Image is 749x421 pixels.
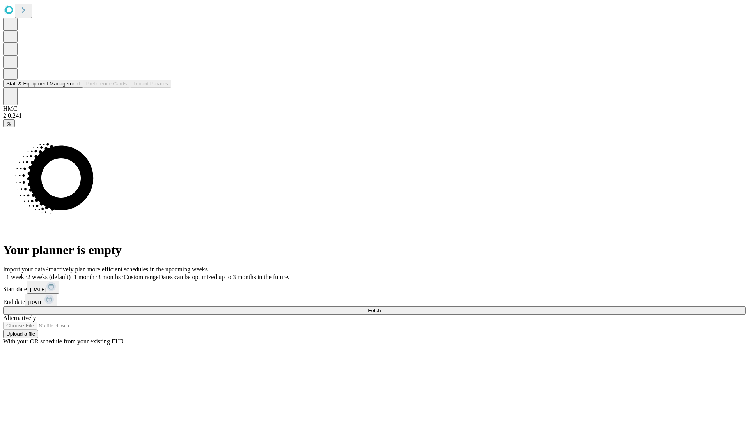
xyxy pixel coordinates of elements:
span: Custom range [124,274,158,280]
button: @ [3,119,15,127]
span: 1 month [74,274,94,280]
div: 2.0.241 [3,112,746,119]
button: [DATE] [25,294,57,306]
span: With your OR schedule from your existing EHR [3,338,124,345]
span: [DATE] [28,299,44,305]
span: 3 months [98,274,121,280]
span: Alternatively [3,315,36,321]
span: 2 weeks (default) [27,274,71,280]
button: Preference Cards [83,80,130,88]
span: 1 week [6,274,24,280]
span: [DATE] [30,287,46,292]
span: Import your data [3,266,45,272]
span: Proactively plan more efficient schedules in the upcoming weeks. [45,266,209,272]
div: End date [3,294,746,306]
button: Upload a file [3,330,38,338]
button: Fetch [3,306,746,315]
span: Fetch [368,308,381,313]
button: [DATE] [27,281,59,294]
span: @ [6,120,12,126]
div: Start date [3,281,746,294]
button: Staff & Equipment Management [3,80,83,88]
div: HMC [3,105,746,112]
span: Dates can be optimized up to 3 months in the future. [159,274,289,280]
h1: Your planner is empty [3,243,746,257]
button: Tenant Params [130,80,171,88]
